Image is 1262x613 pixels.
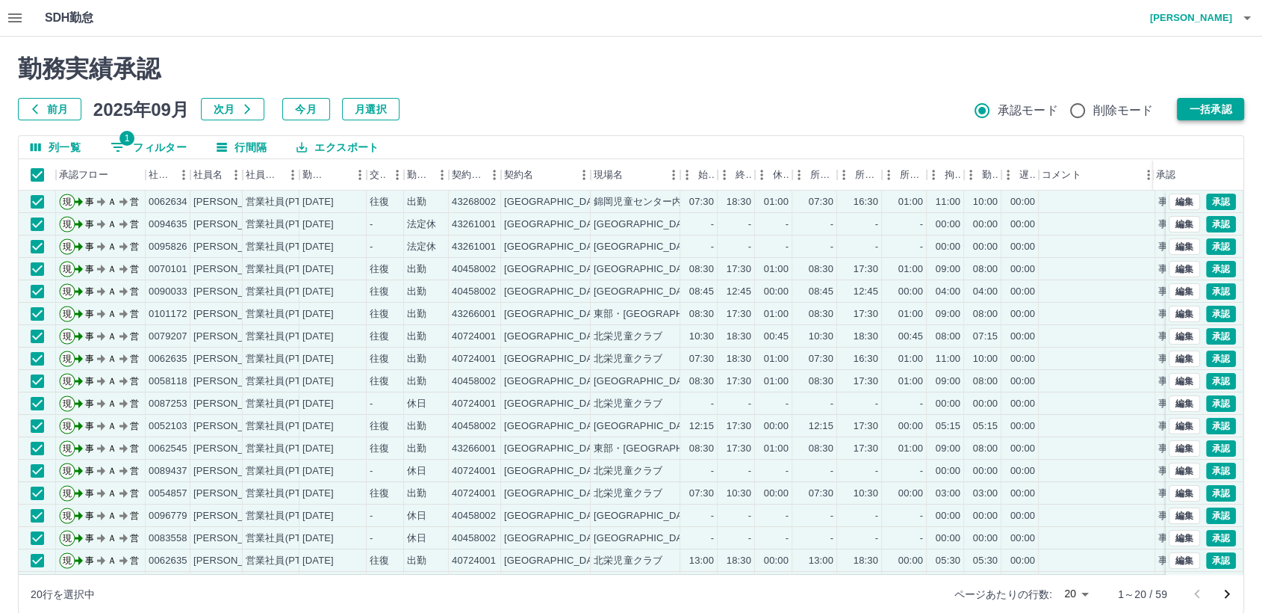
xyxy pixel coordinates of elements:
[936,195,960,209] div: 11:00
[367,159,404,191] div: 交通費
[201,98,264,120] button: 次月
[755,159,792,191] div: 休憩
[727,352,751,366] div: 18:30
[452,240,496,254] div: 43261001
[936,352,960,366] div: 11:00
[407,195,426,209] div: 出勤
[504,375,607,389] div: [GEOGRAPHIC_DATA]
[1206,395,1236,412] button: 承認
[594,262,800,277] div: [GEOGRAPHIC_DATA][GEOGRAPHIC_DATA]
[1169,306,1200,322] button: 編集
[764,307,789,321] div: 01:00
[407,218,436,232] div: 法定休
[786,218,789,232] div: -
[1206,283,1236,300] button: 承認
[149,195,187,209] div: 0062634
[504,307,607,321] div: [GEOGRAPHIC_DATA]
[1158,240,1237,254] div: 事務担当者承認待
[727,262,751,277] div: 17:30
[1206,485,1236,502] button: 承認
[246,262,324,277] div: 営業社員(PT契約)
[63,197,72,207] text: 現
[1039,159,1155,191] div: コメント
[18,98,81,120] button: 前月
[63,219,72,230] text: 現
[85,264,94,274] text: 事
[1169,418,1200,434] button: 編集
[130,264,139,274] text: 営
[302,195,334,209] div: [DATE]
[792,159,837,191] div: 所定開始
[786,240,789,254] div: -
[302,330,334,344] div: [DATE]
[130,331,139,342] text: 営
[764,262,789,277] div: 01:00
[1158,352,1237,366] div: 事務担当者承認待
[1206,216,1236,232] button: 承認
[63,241,72,252] text: 現
[1010,330,1035,344] div: 00:00
[302,218,334,232] div: [DATE]
[764,375,789,389] div: 01:00
[1212,579,1242,609] button: 次のページへ
[302,285,334,299] div: [DATE]
[1010,218,1035,232] div: 00:00
[1169,216,1200,232] button: 編集
[689,375,714,389] div: 08:30
[900,159,924,191] div: 所定休憩
[1010,195,1035,209] div: 00:00
[875,240,878,254] div: -
[193,285,275,299] div: [PERSON_NAME]
[809,285,833,299] div: 08:45
[1169,238,1200,255] button: 編集
[504,218,607,232] div: [GEOGRAPHIC_DATA]
[973,352,998,366] div: 10:00
[898,262,923,277] div: 01:00
[689,285,714,299] div: 08:45
[1169,328,1200,345] button: 編集
[920,240,923,254] div: -
[662,164,685,186] button: メニュー
[1206,351,1236,367] button: 承認
[882,159,927,191] div: 所定休憩
[698,159,715,191] div: 始業
[108,197,116,207] text: Ａ
[246,307,324,321] div: 営業社員(PT契約)
[299,159,367,191] div: 勤務日
[1177,98,1244,120] button: 一括承認
[1158,307,1237,321] div: 事務担当者承認待
[282,164,304,186] button: メニュー
[809,352,833,366] div: 07:30
[246,330,324,344] div: 営業社員(PT契約)
[1158,285,1237,299] div: 事務担当者承認待
[63,331,72,342] text: 現
[727,330,751,344] div: 18:30
[85,331,94,342] text: 事
[1206,440,1236,457] button: 承認
[504,352,607,366] div: [GEOGRAPHIC_DATA]
[1169,194,1200,210] button: 編集
[246,375,324,389] div: 営業社員(PT契約)
[830,240,833,254] div: -
[594,352,662,366] div: 北栄児童クラブ
[407,285,426,299] div: 出勤
[1137,164,1160,186] button: メニュー
[594,285,800,299] div: [GEOGRAPHIC_DATA][GEOGRAPHIC_DATA]
[748,240,751,254] div: -
[855,159,879,191] div: 所定終業
[1169,508,1200,524] button: 編集
[108,241,116,252] text: Ａ
[149,330,187,344] div: 0079207
[149,307,187,321] div: 0101172
[246,218,324,232] div: 営業社員(PT契約)
[1206,508,1236,524] button: 承認
[1153,159,1231,191] div: 承認
[504,159,533,191] div: 契約名
[246,195,324,209] div: 営業社員(PT契約)
[875,218,878,232] div: -
[108,286,116,297] text: Ａ
[809,195,833,209] div: 07:30
[85,219,94,230] text: 事
[898,195,923,209] div: 01:00
[854,262,878,277] div: 17:30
